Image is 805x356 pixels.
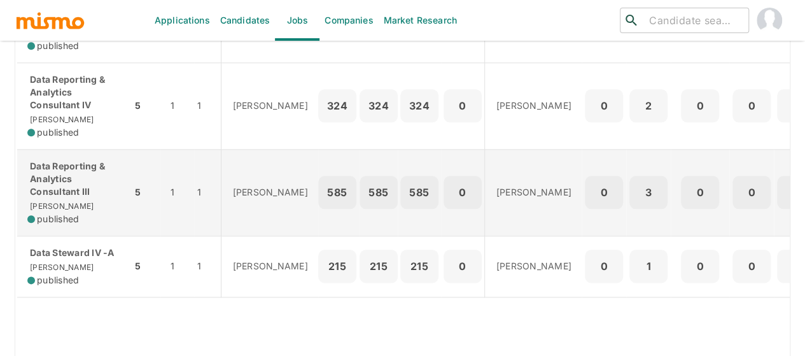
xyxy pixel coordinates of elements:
p: 585 [405,183,433,201]
p: [PERSON_NAME] [496,260,571,273]
p: Data Steward IV -A [27,246,122,259]
td: 5 [132,149,160,236]
span: published [37,213,79,225]
input: Candidate search [644,11,743,29]
p: 0 [686,183,714,201]
p: [PERSON_NAME] [496,186,571,199]
p: 585 [323,183,351,201]
p: 324 [323,97,351,115]
td: 5 [132,236,160,297]
td: 1 [194,149,221,236]
p: 215 [365,257,393,275]
p: 0 [590,257,618,275]
p: Data Reporting & Analytics Consultant III [27,160,122,198]
p: [PERSON_NAME] [233,99,308,112]
p: 0 [590,97,618,115]
p: 3 [634,183,662,201]
p: 585 [365,183,393,201]
p: 0 [686,257,714,275]
p: 324 [405,97,433,115]
p: 1 [634,257,662,275]
p: [PERSON_NAME] [233,260,308,273]
p: 324 [365,97,393,115]
span: [PERSON_NAME] [27,262,94,272]
p: 0 [738,183,766,201]
img: logo [15,11,85,30]
p: 0 [686,97,714,115]
p: 0 [590,183,618,201]
p: [PERSON_NAME] [496,99,571,112]
td: 1 [194,236,221,297]
span: [PERSON_NAME] [27,201,94,211]
p: 0 [449,257,477,275]
img: Maia Reyes [757,8,782,33]
td: 1 [160,62,194,149]
p: 0 [738,97,766,115]
td: 1 [160,149,194,236]
span: published [37,39,79,52]
p: 215 [323,257,351,275]
span: published [37,126,79,139]
p: 0 [738,257,766,275]
p: [PERSON_NAME] [233,186,308,199]
span: [PERSON_NAME] [27,115,94,124]
p: 0 [449,183,477,201]
td: 5 [132,62,160,149]
p: 0 [449,97,477,115]
td: 1 [194,62,221,149]
p: Data Reporting & Analytics Consultant IV [27,73,122,111]
p: 215 [405,257,433,275]
td: 1 [160,236,194,297]
p: 2 [634,97,662,115]
span: published [37,274,79,287]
